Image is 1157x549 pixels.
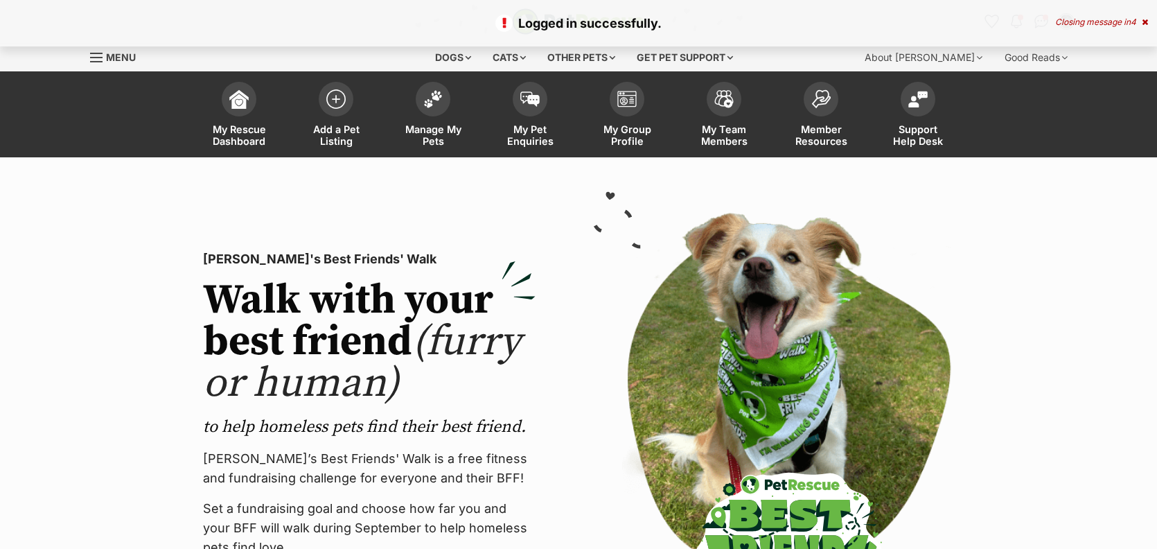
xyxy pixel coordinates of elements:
div: Get pet support [627,44,743,71]
span: Member Resources [790,123,852,147]
div: Cats [483,44,536,71]
span: Menu [106,51,136,63]
span: My Team Members [693,123,755,147]
img: team-members-icon-5396bd8760b3fe7c0b43da4ab00e1e3bb1a5d9ba89233759b79545d2d3fc5d0d.svg [714,90,734,108]
div: Good Reads [995,44,1077,71]
img: manage-my-pets-icon-02211641906a0b7f246fdf0571729dbe1e7629f14944591b6c1af311fb30b64b.svg [423,90,443,108]
span: My Pet Enquiries [499,123,561,147]
img: group-profile-icon-3fa3cf56718a62981997c0bc7e787c4b2cf8bcc04b72c1350f741eb67cf2f40e.svg [617,91,637,107]
a: Menu [90,44,145,69]
a: Manage My Pets [385,75,482,157]
span: Add a Pet Listing [305,123,367,147]
img: dashboard-icon-eb2f2d2d3e046f16d808141f083e7271f6b2e854fb5c12c21221c1fb7104beca.svg [229,89,249,109]
a: Add a Pet Listing [288,75,385,157]
div: Dogs [425,44,481,71]
a: Member Resources [772,75,869,157]
p: [PERSON_NAME]'s Best Friends' Walk [203,250,536,269]
span: My Rescue Dashboard [208,123,270,147]
img: help-desk-icon-fdf02630f3aa405de69fd3d07c3f3aa587a6932b1a1747fa1d2bba05be0121f9.svg [908,91,928,107]
p: to help homeless pets find their best friend. [203,416,536,438]
span: My Group Profile [596,123,658,147]
p: [PERSON_NAME]’s Best Friends' Walk is a free fitness and fundraising challenge for everyone and t... [203,449,536,488]
img: pet-enquiries-icon-7e3ad2cf08bfb03b45e93fb7055b45f3efa6380592205ae92323e6603595dc1f.svg [520,91,540,107]
img: member-resources-icon-8e73f808a243e03378d46382f2149f9095a855e16c252ad45f914b54edf8863c.svg [811,89,831,108]
a: My Pet Enquiries [482,75,578,157]
a: Support Help Desk [869,75,966,157]
a: My Group Profile [578,75,675,157]
div: About [PERSON_NAME] [855,44,992,71]
a: My Rescue Dashboard [191,75,288,157]
span: Support Help Desk [887,123,949,147]
div: Other pets [538,44,625,71]
a: My Team Members [675,75,772,157]
span: Manage My Pets [402,123,464,147]
h2: Walk with your best friend [203,280,536,405]
img: add-pet-listing-icon-0afa8454b4691262ce3f59096e99ab1cd57d4a30225e0717b998d2c9b9846f56.svg [326,89,346,109]
span: (furry or human) [203,316,521,410]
